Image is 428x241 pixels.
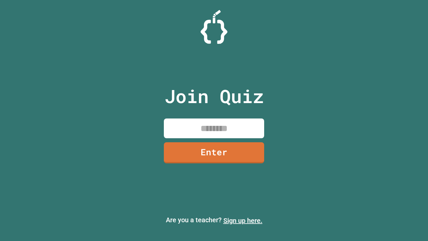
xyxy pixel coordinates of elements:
iframe: chat widget [400,214,421,234]
a: Enter [164,142,264,163]
img: Logo.svg [201,10,227,44]
p: Join Quiz [165,82,264,110]
a: Sign up here. [223,217,262,225]
iframe: chat widget [372,185,421,214]
p: Are you a teacher? [5,215,423,226]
